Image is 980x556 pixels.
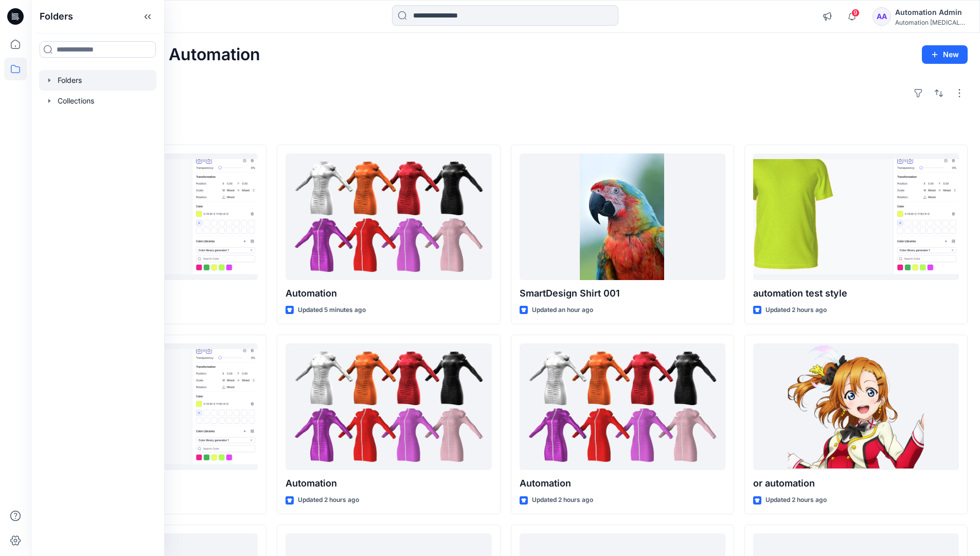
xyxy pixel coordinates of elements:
[753,153,959,281] a: automation test style
[43,122,968,134] h4: Styles
[765,305,827,316] p: Updated 2 hours ago
[532,305,593,316] p: Updated an hour ago
[286,153,491,281] a: Automation
[753,476,959,491] p: or automation
[753,286,959,301] p: automation test style
[520,476,725,491] p: Automation
[286,286,491,301] p: Automation
[286,476,491,491] p: Automation
[520,153,725,281] a: SmartDesign Shirt 001
[753,343,959,471] a: or automation
[298,305,366,316] p: Updated 5 minutes ago
[298,495,359,506] p: Updated 2 hours ago
[520,286,725,301] p: SmartDesign Shirt 001
[851,9,860,17] span: 9
[872,7,891,26] div: AA
[922,45,968,64] button: New
[895,6,967,19] div: Automation Admin
[520,343,725,471] a: Automation
[765,495,827,506] p: Updated 2 hours ago
[532,495,593,506] p: Updated 2 hours ago
[286,343,491,471] a: Automation
[895,19,967,26] div: Automation [MEDICAL_DATA]...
